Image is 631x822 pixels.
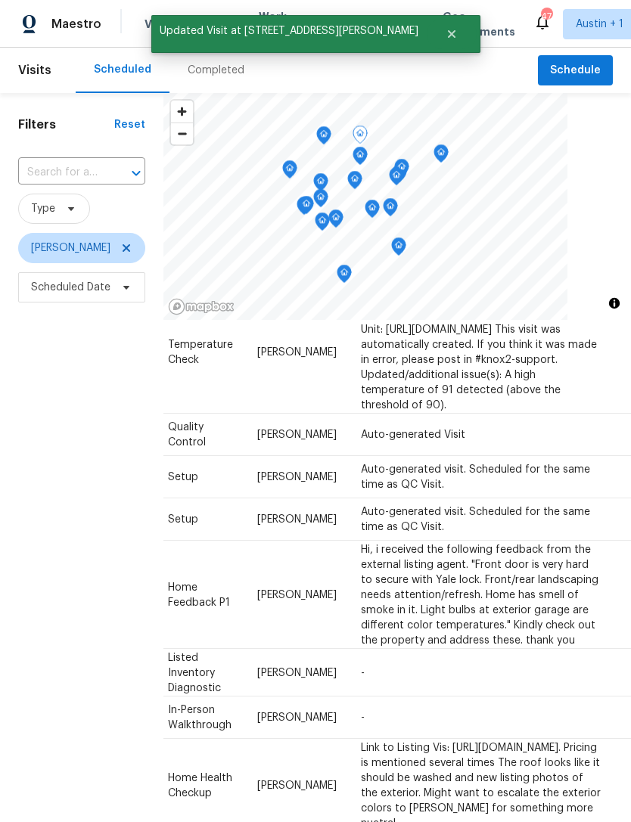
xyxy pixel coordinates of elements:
button: Zoom in [171,101,193,123]
span: Visits [145,17,176,32]
button: Schedule [538,55,613,86]
span: Work Orders [259,9,297,39]
span: Setup [168,514,198,525]
span: Toggle attribution [610,295,619,312]
div: Completed [188,63,244,78]
div: Map marker [394,159,409,182]
canvas: Map [163,93,567,320]
div: Map marker [316,126,331,150]
div: Map marker [328,209,343,233]
span: Hi, i received the following feedback from the external listing agent. "Front door is very hard t... [361,544,598,645]
div: Map marker [313,189,328,212]
span: Auto-generated visit. Scheduled for the same time as QC Visit. [361,464,590,490]
div: Map marker [299,196,314,219]
div: Map marker [337,265,352,288]
span: - [361,667,365,678]
span: In-Person Walkthrough [168,705,232,730]
span: [PERSON_NAME] [257,514,337,525]
span: Maestro [51,17,101,32]
div: Map marker [391,237,406,261]
div: Map marker [434,144,449,168]
div: Map marker [353,147,368,170]
span: [PERSON_NAME] [257,589,337,600]
a: Mapbox homepage [168,298,235,315]
span: Quality Control [168,422,206,448]
span: [PERSON_NAME] [257,430,337,440]
div: Reset [114,117,145,132]
div: Map marker [383,198,398,222]
span: Schedule [550,61,601,80]
span: Listed Inventory Diagnostic [168,652,221,693]
span: Home Feedback P1 [168,582,230,607]
div: 47 [541,9,552,24]
span: [PERSON_NAME] [257,712,337,723]
span: [PERSON_NAME] [257,472,337,482]
div: Map marker [297,197,312,220]
span: [PERSON_NAME] [31,240,110,256]
span: - [361,712,365,723]
span: A high temperature of 92 detected (above the threshold of 90). Please investigate. SmartRent Unit... [361,293,598,410]
div: Map marker [347,171,362,194]
button: Toggle attribution [605,294,623,312]
span: [PERSON_NAME] [257,780,337,790]
div: Map marker [389,167,404,191]
div: Map marker [313,173,328,197]
span: Type [31,201,55,216]
span: Setup [168,472,198,482]
div: Map marker [392,164,407,188]
span: Updated Visit at [STREET_ADDRESS][PERSON_NAME] [151,15,427,47]
button: Close [427,19,477,49]
button: Zoom out [171,123,193,144]
span: Austin + 1 [576,17,623,32]
span: Home Health Checkup [168,772,232,798]
span: Scheduled Date [31,280,110,295]
span: Visits [18,54,51,87]
span: Temperature Check [168,339,233,364]
div: Map marker [282,160,297,184]
span: [PERSON_NAME] [257,346,337,357]
span: Auto-generated visit. Scheduled for the same time as QC Visit. [361,507,590,532]
div: Scheduled [94,62,151,77]
button: Open [126,163,147,184]
div: Map marker [365,200,380,223]
span: [PERSON_NAME] [257,667,337,678]
div: Map marker [353,126,368,149]
input: Search for an address... [18,161,103,185]
div: Map marker [315,212,330,236]
span: Auto-generated Visit [361,430,465,440]
h1: Filters [18,117,114,132]
span: Geo Assignments [443,9,515,39]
